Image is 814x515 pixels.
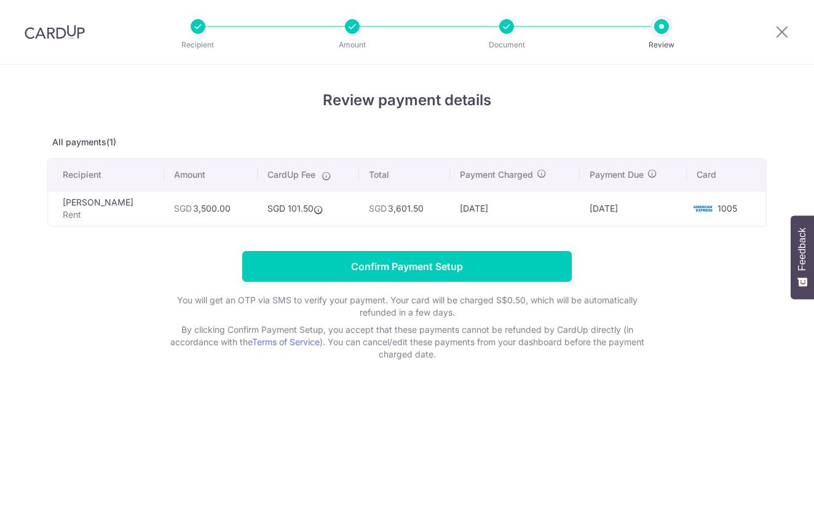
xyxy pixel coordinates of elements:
[47,89,767,111] h4: Review payment details
[152,39,243,51] p: Recipient
[47,136,767,148] p: All payments(1)
[450,191,580,226] td: [DATE]
[161,324,653,361] p: By clicking Confirm Payment Setup, you accept that these payments cannot be refunded by CardUp di...
[359,159,450,191] th: Total
[252,337,320,347] a: Terms of Service
[48,191,164,226] td: [PERSON_NAME]
[242,251,572,282] input: Confirm Payment Setup
[25,25,85,39] img: CardUp
[359,191,450,226] td: 3,601.50
[369,203,387,214] span: SGD
[164,191,257,226] td: 3,500.00
[791,215,814,299] button: Feedback - Show survey
[174,203,192,214] span: SGD
[797,228,808,271] span: Feedback
[717,203,737,214] span: 1005
[63,209,154,221] p: Rent
[48,159,164,191] th: Recipient
[616,39,707,51] p: Review
[461,39,552,51] p: Document
[161,294,653,319] p: You will get an OTP via SMS to verify your payment. Your card will be charged S$0.50, which will ...
[687,159,766,191] th: Card
[307,39,398,51] p: Amount
[590,169,644,181] span: Payment Due
[580,191,686,226] td: [DATE]
[164,159,257,191] th: Amount
[258,191,360,226] td: SGD 101.50
[690,201,715,216] img: <span class="translation_missing" title="translation missing: en.account_steps.new_confirm_form.b...
[460,169,533,181] span: Payment Charged
[267,169,315,181] span: CardUp Fee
